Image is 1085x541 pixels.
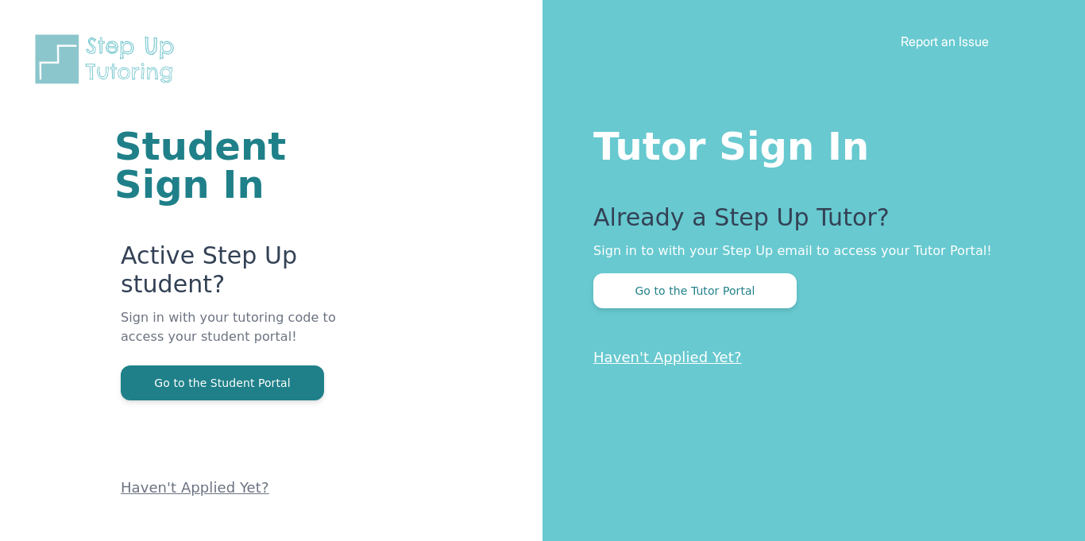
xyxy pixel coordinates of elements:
[593,273,797,308] button: Go to the Tutor Portal
[121,479,269,496] a: Haven't Applied Yet?
[114,127,352,203] h1: Student Sign In
[593,349,742,365] a: Haven't Applied Yet?
[121,365,324,400] button: Go to the Student Portal
[593,121,1021,165] h1: Tutor Sign In
[121,242,352,308] p: Active Step Up student?
[121,308,352,365] p: Sign in with your tutoring code to access your student portal!
[32,32,184,87] img: Step Up Tutoring horizontal logo
[593,203,1021,242] p: Already a Step Up Tutor?
[121,375,324,390] a: Go to the Student Portal
[901,33,989,49] a: Report an Issue
[593,283,797,298] a: Go to the Tutor Portal
[593,242,1021,261] p: Sign in to with your Step Up email to access your Tutor Portal!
